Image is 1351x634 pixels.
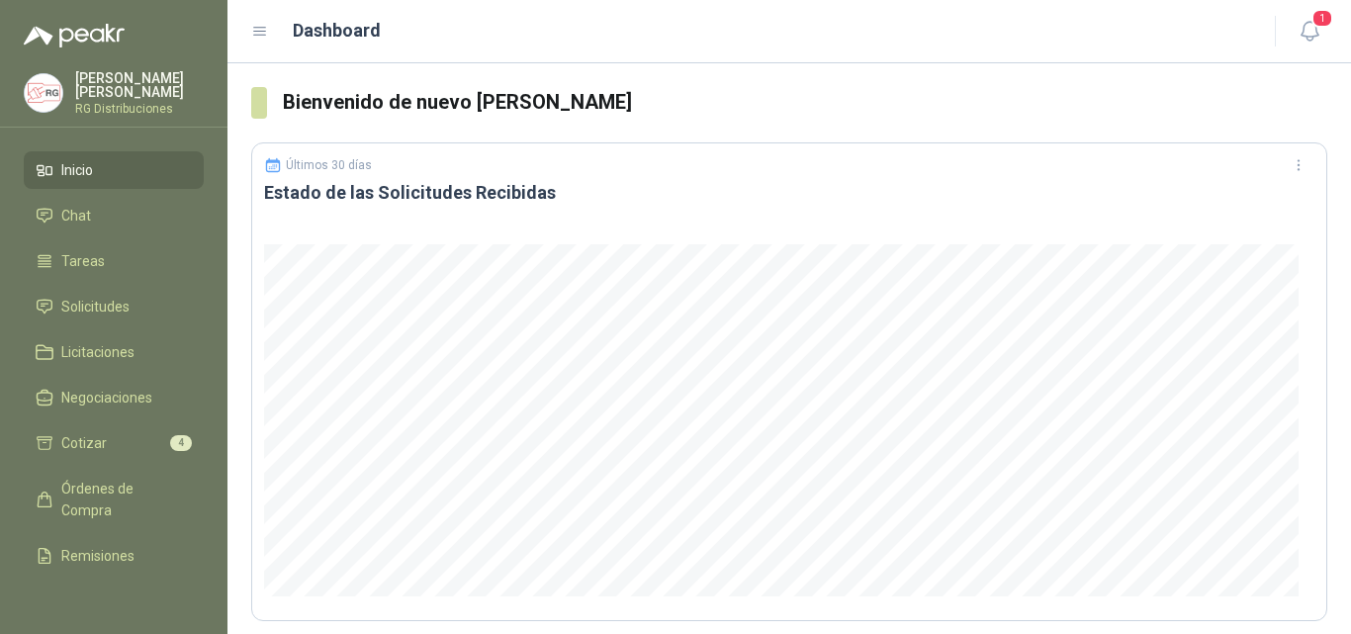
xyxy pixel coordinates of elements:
[61,250,105,272] span: Tareas
[24,379,204,416] a: Negociaciones
[61,341,135,363] span: Licitaciones
[61,432,107,454] span: Cotizar
[61,296,130,317] span: Solicitudes
[61,159,93,181] span: Inicio
[24,424,204,462] a: Cotizar4
[264,181,1314,205] h3: Estado de las Solicitudes Recibidas
[286,158,372,172] p: Últimos 30 días
[61,205,91,226] span: Chat
[61,478,185,521] span: Órdenes de Compra
[283,87,1327,118] h3: Bienvenido de nuevo [PERSON_NAME]
[24,583,204,620] a: Configuración
[75,103,204,115] p: RG Distribuciones
[61,545,135,567] span: Remisiones
[24,197,204,234] a: Chat
[24,24,125,47] img: Logo peakr
[24,333,204,371] a: Licitaciones
[1311,9,1333,28] span: 1
[293,17,381,45] h1: Dashboard
[24,470,204,529] a: Órdenes de Compra
[75,71,204,99] p: [PERSON_NAME] [PERSON_NAME]
[1292,14,1327,49] button: 1
[24,242,204,280] a: Tareas
[24,151,204,189] a: Inicio
[24,537,204,575] a: Remisiones
[25,74,62,112] img: Company Logo
[61,387,152,408] span: Negociaciones
[170,435,192,451] span: 4
[24,288,204,325] a: Solicitudes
